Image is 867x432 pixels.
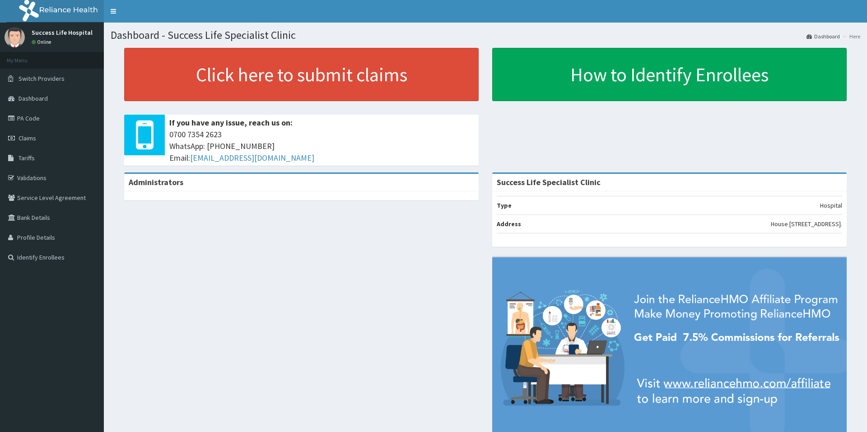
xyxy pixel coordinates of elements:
strong: Success Life Specialist Clinic [497,177,601,187]
span: Tariffs [19,154,35,162]
p: Success Life Hospital [32,29,93,36]
b: Administrators [129,177,183,187]
a: Dashboard [806,33,840,40]
span: Dashboard [19,94,48,102]
a: How to Identify Enrollees [492,48,847,101]
span: Claims [19,134,36,142]
a: Online [32,39,53,45]
a: [EMAIL_ADDRESS][DOMAIN_NAME] [190,153,314,163]
a: Click here to submit claims [124,48,479,101]
img: User Image [5,27,25,47]
span: Switch Providers [19,74,65,83]
b: Type [497,201,512,209]
h1: Dashboard - Success Life Specialist Clinic [111,29,860,41]
p: Hospital [820,201,842,210]
span: 0700 7354 2623 WhatsApp: [PHONE_NUMBER] Email: [169,129,474,163]
p: House [STREET_ADDRESS]. [771,219,842,228]
b: If you have any issue, reach us on: [169,117,293,128]
li: Here [841,33,860,40]
b: Address [497,220,521,228]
